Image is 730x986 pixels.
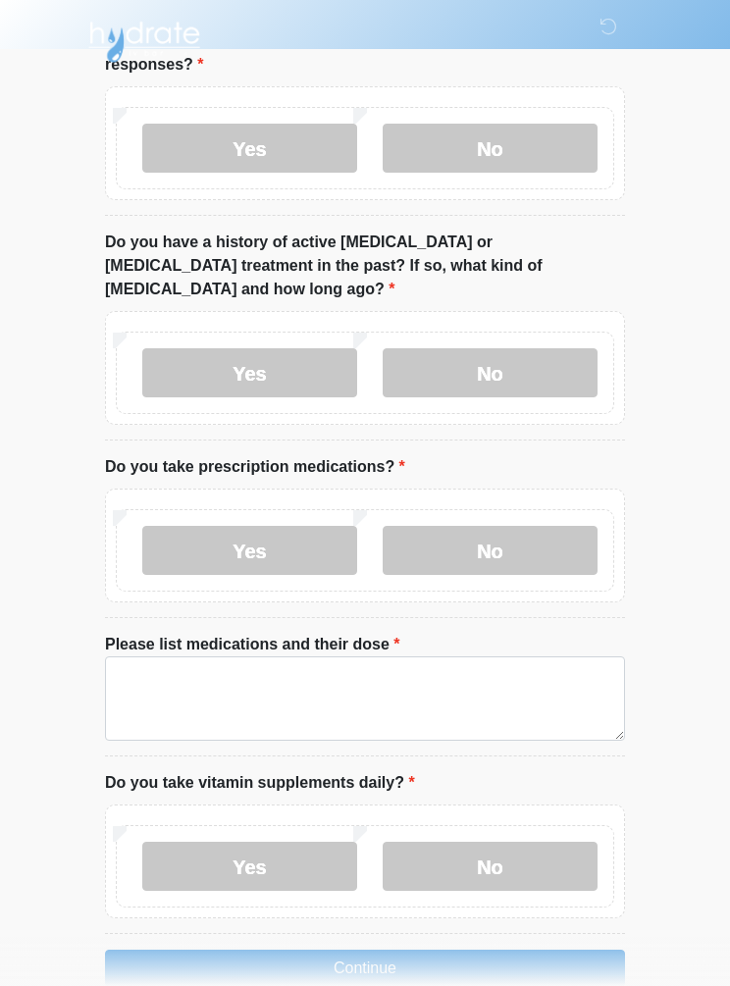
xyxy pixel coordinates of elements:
[383,842,598,891] label: No
[105,771,415,795] label: Do you take vitamin supplements daily?
[105,231,625,301] label: Do you have a history of active [MEDICAL_DATA] or [MEDICAL_DATA] treatment in the past? If so, wh...
[142,842,357,891] label: Yes
[383,526,598,575] label: No
[85,15,203,64] img: Hydrate IV Bar - Flagstaff Logo
[142,526,357,575] label: Yes
[383,124,598,173] label: No
[105,633,400,656] label: Please list medications and their dose
[142,348,357,397] label: Yes
[142,124,357,173] label: Yes
[105,455,405,479] label: Do you take prescription medications?
[383,348,598,397] label: No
